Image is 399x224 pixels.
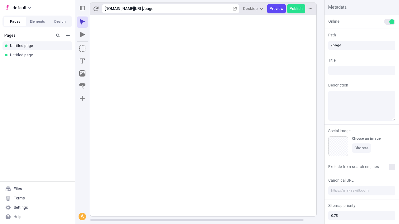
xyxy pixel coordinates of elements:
span: Title [328,58,336,63]
div: / [143,6,145,11]
div: page [145,6,232,11]
div: Untitled page [10,53,67,58]
span: Desktop [243,6,258,11]
span: Path [328,32,336,38]
span: Choose [354,146,368,151]
button: Design [49,17,71,26]
button: Publish [287,4,305,13]
span: Exclude from search engines [328,164,379,170]
input: https://makeswift.com [328,186,395,195]
button: Elements [26,17,49,26]
button: Add new [64,32,72,39]
div: Settings [14,205,28,210]
button: Choose [352,143,371,153]
div: [URL][DOMAIN_NAME] [105,6,143,11]
span: Description [328,82,348,88]
div: Help [14,214,22,219]
span: Preview [270,6,283,11]
div: A [79,213,85,220]
span: Sitemap priority [328,203,355,208]
div: Forms [14,196,25,201]
span: Publish [290,6,303,11]
span: Social Image [328,128,351,134]
span: default [12,4,26,12]
button: Select site [2,3,33,12]
button: Preview [267,4,286,13]
button: Pages [4,17,26,26]
button: Image [77,68,88,79]
button: Desktop [241,4,266,13]
button: Text [77,55,88,67]
div: Choose an image [352,136,381,141]
button: Box [77,43,88,54]
div: Files [14,186,22,191]
span: Canonical URL [328,178,353,183]
div: Untitled page [10,43,67,48]
div: Pages [4,33,52,38]
span: Online [328,19,339,24]
button: Button [77,80,88,91]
